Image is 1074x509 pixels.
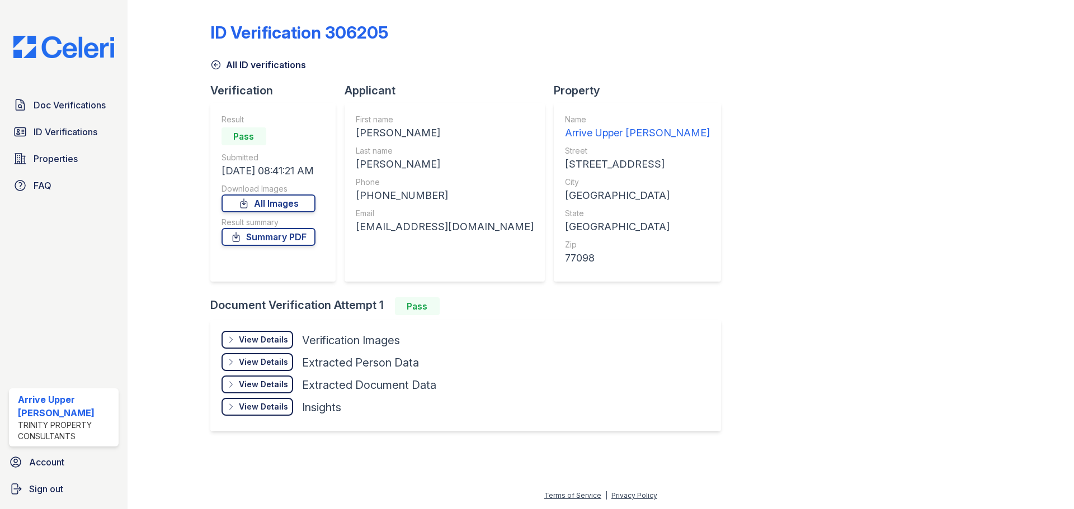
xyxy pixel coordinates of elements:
[356,219,534,235] div: [EMAIL_ADDRESS][DOMAIN_NAME]
[9,148,119,170] a: Properties
[222,114,315,125] div: Result
[395,297,440,315] div: Pass
[356,177,534,188] div: Phone
[222,217,315,228] div: Result summary
[302,399,341,415] div: Insights
[34,98,106,112] span: Doc Verifications
[356,156,534,172] div: [PERSON_NAME]
[239,356,288,368] div: View Details
[554,83,730,98] div: Property
[565,188,710,203] div: [GEOGRAPHIC_DATA]
[34,179,51,192] span: FAQ
[565,208,710,219] div: State
[302,377,436,393] div: Extracted Document Data
[34,125,97,139] span: ID Verifications
[4,451,123,473] a: Account
[356,125,534,141] div: [PERSON_NAME]
[565,156,710,172] div: [STREET_ADDRESS]
[9,121,119,143] a: ID Verifications
[239,334,288,345] div: View Details
[34,152,78,165] span: Properties
[565,239,710,250] div: Zip
[222,194,315,212] a: All Images
[210,58,306,72] a: All ID verifications
[210,297,730,315] div: Document Verification Attempt 1
[345,83,554,98] div: Applicant
[210,22,388,42] div: ID Verification 306205
[356,208,534,219] div: Email
[9,174,119,197] a: FAQ
[210,83,345,98] div: Verification
[565,219,710,235] div: [GEOGRAPHIC_DATA]
[222,152,315,163] div: Submitted
[356,114,534,125] div: First name
[4,36,123,58] img: CE_Logo_Blue-a8612792a0a2168367f1c8372b55b34899dd931a85d93a1a3d3e32e68fde9ad4.png
[239,379,288,390] div: View Details
[565,250,710,266] div: 77098
[302,332,400,348] div: Verification Images
[239,401,288,412] div: View Details
[4,478,123,500] a: Sign out
[605,491,607,500] div: |
[222,183,315,194] div: Download Images
[565,114,710,141] a: Name Arrive Upper [PERSON_NAME]
[29,455,64,469] span: Account
[18,393,114,420] div: Arrive Upper [PERSON_NAME]
[565,125,710,141] div: Arrive Upper [PERSON_NAME]
[544,491,601,500] a: Terms of Service
[565,145,710,156] div: Street
[222,163,315,179] div: [DATE] 08:41:21 AM
[611,491,657,500] a: Privacy Policy
[222,228,315,246] a: Summary PDF
[222,127,266,145] div: Pass
[18,420,114,442] div: Trinity Property Consultants
[356,145,534,156] div: Last name
[565,177,710,188] div: City
[356,188,534,203] div: [PHONE_NUMBER]
[565,114,710,125] div: Name
[9,94,119,116] a: Doc Verifications
[29,482,63,496] span: Sign out
[302,355,419,370] div: Extracted Person Data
